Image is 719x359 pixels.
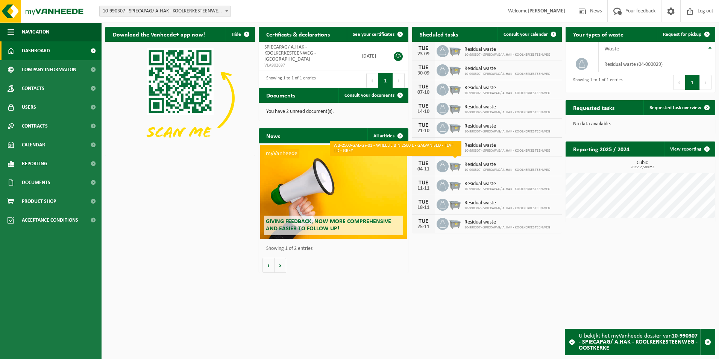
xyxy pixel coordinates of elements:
[266,219,391,232] span: Giving feedback, now more comprehensive and easier to follow up!
[264,62,350,68] span: VLA902697
[378,73,393,88] button: 1
[464,181,550,187] span: Residual waste
[566,27,631,41] h2: Your types of waste
[579,329,700,355] div: U bekijkt het myVanheede dossier van
[464,123,550,129] span: Residual waste
[416,46,431,52] div: TUE
[464,219,550,225] span: Residual waste
[22,79,44,98] span: Contacts
[262,72,316,89] div: Showing 1 to 1 of 1 entries
[579,333,698,351] strong: 10-990307 - SPIECAPAG/ A.HAK - KOOLKERKESTEENWEG - OOSTKERKE
[416,65,431,71] div: TUE
[464,47,550,53] span: Residual waste
[643,100,714,115] a: Requested task overview
[264,149,299,158] span: myVanheede
[264,44,316,62] span: SPIECAPAG/ A.HAK - KOOLKERKESTEENWEG - [GEOGRAPHIC_DATA]
[259,27,337,41] h2: Certificats & declarations
[416,128,431,134] div: 21-10
[416,224,431,230] div: 25-11
[573,122,708,127] p: No data available.
[416,122,431,128] div: TUE
[528,8,565,14] strong: [PERSON_NAME]
[464,168,550,172] span: 10-990307 - SPIECAPAG/ A.HAK - KOOLKERKESTEENWEG
[99,6,231,17] span: 10-990307 - SPIECAPAG/ A.HAK - KOOLKERKESTEENWEG - OOSTKERKE
[22,154,47,173] span: Reporting
[464,53,550,57] span: 10-990307 - SPIECAPAG/ A.HAK - KOOLKERKESTEENWEG
[367,128,408,143] a: All articles
[416,84,431,90] div: TUE
[22,192,56,211] span: Product Shop
[464,187,550,192] span: 10-990307 - SPIECAPAG/ A.HAK - KOOLKERKESTEENWEG
[22,60,76,79] span: Company information
[464,85,550,91] span: Residual waste
[353,32,394,37] span: See your certificates
[664,141,714,157] a: View reporting
[22,98,36,117] span: Users
[449,140,461,153] img: WB-2500-GAL-GY-01
[22,211,78,230] span: Acceptance conditions
[464,66,550,72] span: Residual waste
[416,218,431,224] div: TUE
[464,149,550,153] span: 10-990307 - SPIECAPAG/ A.HAK - KOOLKERKESTEENWEG
[569,166,715,169] span: 2025: 2,500 m3
[416,52,431,57] div: 23-09
[260,145,407,239] a: myVanheede Giving feedback, now more comprehensive and easier to follow up!
[416,109,431,114] div: 14-10
[449,217,461,230] img: WB-2500-GAL-GY-01
[685,75,700,90] button: 1
[566,141,637,156] h2: Reporting 2025 / 2024
[266,246,405,251] p: Showing 1 of 2 entries
[449,178,461,191] img: WB-2500-GAL-GY-01
[338,88,408,103] a: Consult your documents
[449,44,461,57] img: WB-2500-GAL-GY-01
[566,100,622,115] h2: Requested tasks
[416,71,431,76] div: 30-09
[412,27,466,41] h2: Sheduled tasks
[275,258,286,273] button: Volgende
[416,167,431,172] div: 04-11
[366,73,378,88] button: Previous
[498,27,561,42] a: Consult your calendar
[449,159,461,172] img: WB-2500-GAL-GY-01
[569,74,623,91] div: Showing 1 to 1 of 1 entries
[449,121,461,134] img: WB-2500-GAL-GY-01
[100,6,231,17] span: 10-990307 - SPIECAPAG/ A.HAK - KOOLKERKESTEENWEG - OOSTKERKE
[22,117,48,135] span: Contracts
[657,27,714,42] a: Request for pickup
[344,93,394,98] span: Consult your documents
[449,102,461,114] img: WB-2500-GAL-GY-01
[416,90,431,95] div: 07-10
[22,41,50,60] span: Dashboard
[416,180,431,186] div: TUE
[673,75,685,90] button: Previous
[449,63,461,76] img: WB-2500-GAL-GY-01
[504,32,548,37] span: Consult your calendar
[599,56,715,72] td: residual waste (04-000029)
[464,206,550,211] span: 10-990307 - SPIECAPAG/ A.HAK - KOOLKERKESTEENWEG
[22,23,49,41] span: Navigation
[416,186,431,191] div: 11-11
[266,109,401,114] p: You have 2 unread document(s).
[262,258,275,273] button: Vorige
[700,75,711,90] button: Next
[464,225,550,230] span: 10-990307 - SPIECAPAG/ A.HAK - KOOLKERKESTEENWEG
[259,128,288,143] h2: News
[105,42,255,154] img: Download de VHEPlus App
[416,141,431,148] div: TUE
[22,173,50,192] span: Documents
[449,82,461,95] img: WB-2500-GAL-GY-01
[356,42,386,70] td: [DATE]
[464,143,550,149] span: Residual waste
[464,110,550,115] span: 10-990307 - SPIECAPAG/ A.HAK - KOOLKERKESTEENWEG
[105,27,212,41] h2: Download the Vanheede+ app now!
[649,105,701,110] span: Requested task overview
[464,200,550,206] span: Residual waste
[259,88,303,102] h2: Documents
[449,198,461,210] img: WB-2500-GAL-GY-01
[604,46,619,52] span: Waste
[416,103,431,109] div: TUE
[416,205,431,210] div: 18-11
[464,72,550,76] span: 10-990307 - SPIECAPAG/ A.HAK - KOOLKERKESTEENWEG
[416,199,431,205] div: TUE
[663,32,701,37] span: Request for pickup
